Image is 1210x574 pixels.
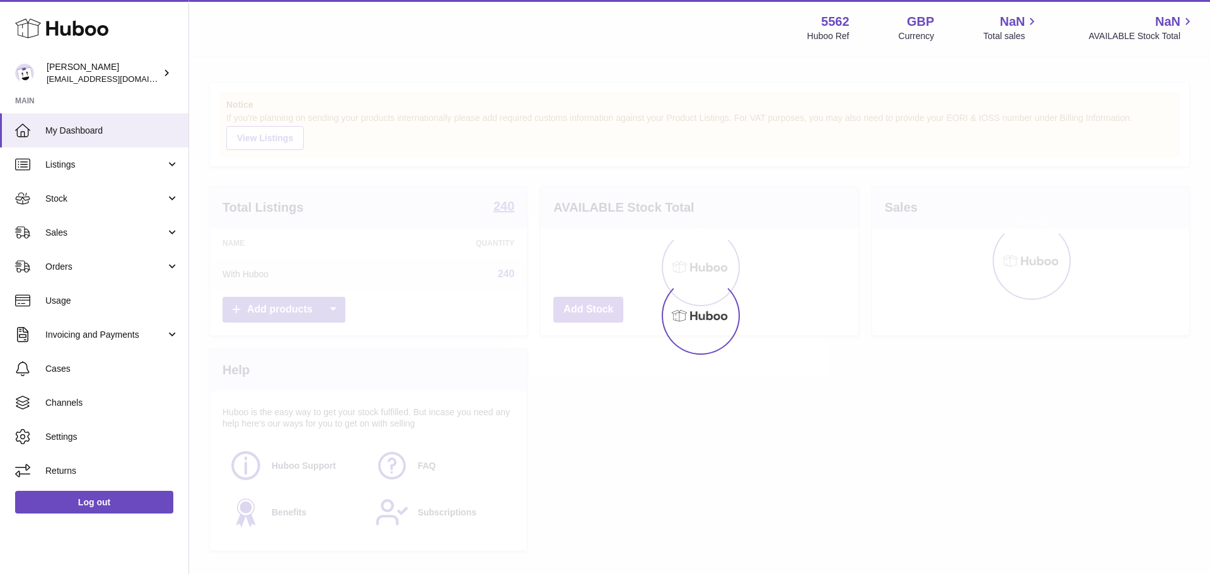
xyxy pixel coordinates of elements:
[45,465,179,477] span: Returns
[47,61,160,85] div: [PERSON_NAME]
[45,431,179,443] span: Settings
[45,295,179,307] span: Usage
[1088,30,1195,42] span: AVAILABLE Stock Total
[821,13,850,30] strong: 5562
[1000,13,1025,30] span: NaN
[15,64,34,83] img: internalAdmin-5562@internal.huboo.com
[983,30,1039,42] span: Total sales
[1155,13,1180,30] span: NaN
[45,125,179,137] span: My Dashboard
[45,159,166,171] span: Listings
[45,193,166,205] span: Stock
[47,74,185,84] span: [EMAIL_ADDRESS][DOMAIN_NAME]
[45,329,166,341] span: Invoicing and Payments
[45,227,166,239] span: Sales
[807,30,850,42] div: Huboo Ref
[45,261,166,273] span: Orders
[15,491,173,514] a: Log out
[983,13,1039,42] a: NaN Total sales
[45,397,179,409] span: Channels
[899,30,935,42] div: Currency
[45,363,179,375] span: Cases
[907,13,934,30] strong: GBP
[1088,13,1195,42] a: NaN AVAILABLE Stock Total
